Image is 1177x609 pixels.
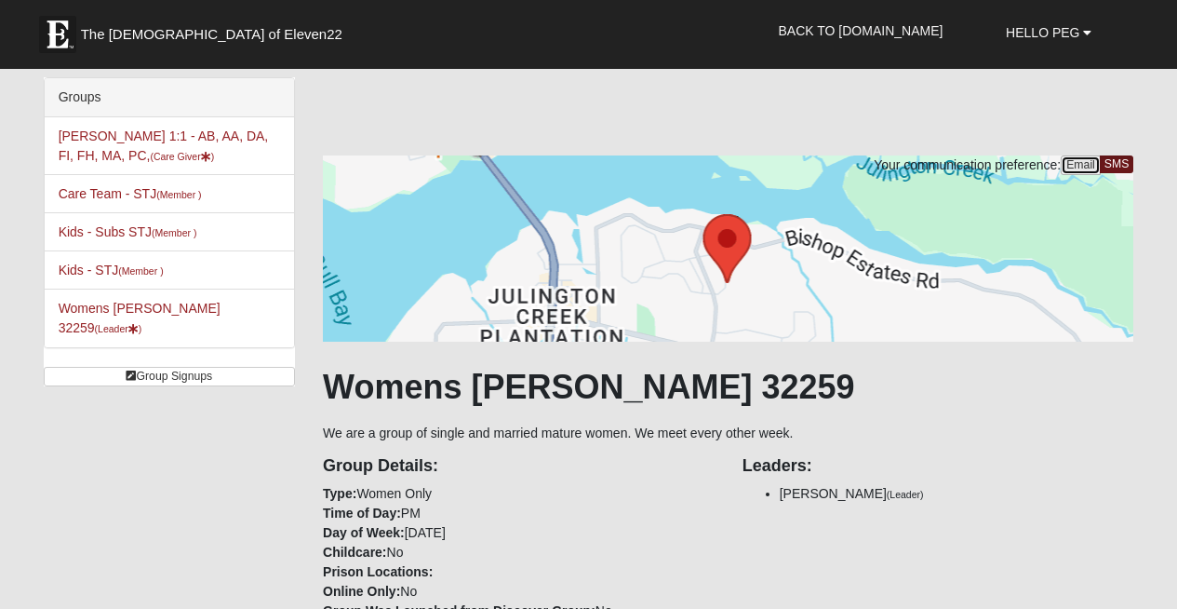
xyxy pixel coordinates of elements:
a: Back to [DOMAIN_NAME] [765,7,957,54]
a: The [DEMOGRAPHIC_DATA] of Eleven22 [30,7,402,53]
div: Groups [45,78,294,117]
a: Hello Peg [992,9,1105,56]
a: Email [1061,156,1101,175]
a: Womens [PERSON_NAME] 32259(Leader) [59,301,221,335]
h1: Womens [PERSON_NAME] 32259 [323,367,1133,407]
small: (Care Giver ) [150,151,214,162]
span: Your communication preference: [874,157,1061,172]
a: Group Signups [44,367,295,386]
small: (Leader ) [95,323,142,334]
a: Kids - Subs STJ(Member ) [59,224,197,239]
span: Hello Peg [1006,25,1079,40]
a: [PERSON_NAME] 1:1 - AB, AA, DA, FI, FH, MA, PC,(Care Giver) [59,129,269,163]
span: The [DEMOGRAPHIC_DATA] of Eleven22 [81,25,342,44]
li: [PERSON_NAME] [780,484,1134,504]
strong: Day of Week: [323,525,405,540]
small: (Member ) [152,227,196,238]
strong: Type: [323,486,356,501]
a: Care Team - STJ(Member ) [59,186,202,201]
img: Eleven22 logo [39,16,76,53]
small: (Member ) [156,189,201,200]
strong: Time of Day: [323,506,401,521]
h4: Group Details: [323,456,715,477]
a: SMS [1100,156,1134,173]
small: (Member ) [118,265,163,277]
strong: Childcare: [323,545,386,560]
strong: Prison Locations: [323,564,433,579]
small: (Leader) [887,489,924,500]
a: Kids - STJ(Member ) [59,263,164,277]
h4: Leaders: [742,456,1134,477]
